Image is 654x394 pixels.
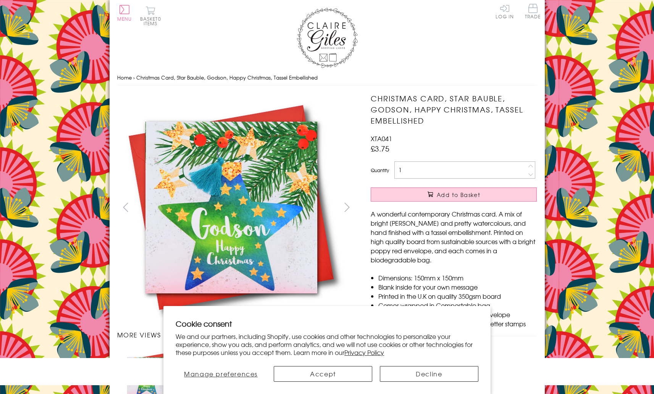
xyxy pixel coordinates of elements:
[117,74,132,81] a: Home
[371,187,537,202] button: Add to Basket
[371,209,537,264] p: A wonderful contemporary Christmas card. A mix of bright [PERSON_NAME] and pretty watercolours, a...
[378,282,537,291] li: Blank inside for your own message
[117,199,134,216] button: prev
[274,366,372,382] button: Accept
[176,332,478,356] p: We and our partners, including Shopify, use cookies and other technologies to personalize your ex...
[371,134,392,143] span: XTA041
[140,6,161,26] button: Basket0 items
[176,366,266,382] button: Manage preferences
[117,5,132,21] button: Menu
[371,93,537,126] h1: Christmas Card, Star Bauble, Godson, Happy Christmas, Tassel Embellished
[355,93,585,322] img: Christmas Card, Star Bauble, Godson, Happy Christmas, Tassel Embellished
[144,15,161,27] span: 0 items
[525,4,541,19] span: Trade
[437,191,480,199] span: Add to Basket
[378,273,537,282] li: Dimensions: 150mm x 150mm
[344,348,384,357] a: Privacy Policy
[176,318,478,329] h2: Cookie consent
[378,301,537,310] li: Comes wrapped in Compostable bag
[496,4,514,19] a: Log In
[371,143,389,154] span: £3.75
[380,366,478,382] button: Decline
[117,93,346,322] img: Christmas Card, Star Bauble, Godson, Happy Christmas, Tassel Embellished
[184,369,258,378] span: Manage preferences
[117,15,132,22] span: Menu
[297,8,358,68] img: Claire Giles Greetings Cards
[136,74,318,81] span: Christmas Card, Star Bauble, Godson, Happy Christmas, Tassel Embellished
[525,4,541,20] a: Trade
[117,70,537,86] nav: breadcrumbs
[378,291,537,301] li: Printed in the U.K on quality 350gsm board
[338,199,355,216] button: next
[117,330,356,339] h3: More views
[371,167,389,174] label: Quantity
[133,74,135,81] span: ›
